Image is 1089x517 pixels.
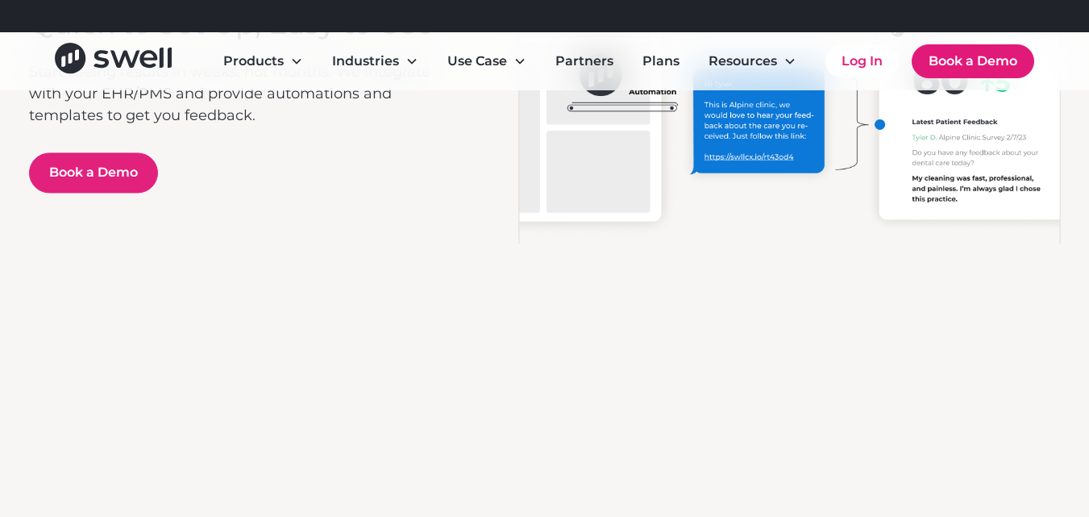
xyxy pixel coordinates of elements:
[813,343,1089,517] iframe: Chat Widget
[630,45,692,77] a: Plans
[319,45,431,77] div: Industries
[29,152,158,193] a: Book a Demo
[912,44,1034,78] a: Book a Demo
[447,52,507,71] div: Use Case
[542,45,626,77] a: Partners
[332,52,399,71] div: Industries
[29,61,463,127] p: Start seeing results in weeks, not months. We integrate with your EHR/PMS and provide automations...
[223,52,284,71] div: Products
[434,45,539,77] div: Use Case
[696,45,809,77] div: Resources
[210,45,316,77] div: Products
[825,45,899,77] a: Log In
[709,52,777,71] div: Resources
[55,43,172,79] a: home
